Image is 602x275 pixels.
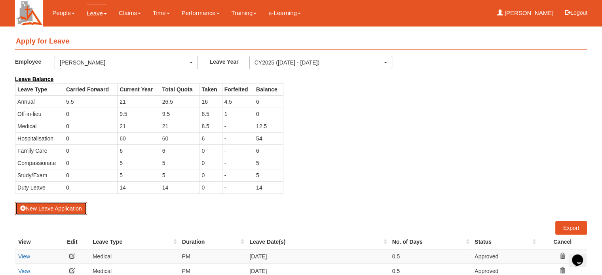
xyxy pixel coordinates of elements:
[64,144,117,157] td: 0
[160,169,199,181] td: 5
[18,268,30,274] a: View
[222,108,254,120] td: 1
[15,169,64,181] td: Study/Exam
[160,120,199,132] td: 21
[15,235,55,249] th: View
[389,249,471,264] td: 0.5
[15,181,64,193] td: Duty Leave
[555,221,587,235] a: Export
[52,4,75,22] a: People
[55,235,89,249] th: Edit
[160,132,199,144] td: 60
[222,95,254,108] td: 4.5
[222,157,254,169] td: -
[246,235,389,249] th: Leave Date(s) : activate to sort column ascending
[160,95,199,108] td: 26.5
[15,132,64,144] td: Hospitalisation
[254,108,283,120] td: 0
[222,83,254,95] th: Forfeited
[497,4,554,22] a: [PERSON_NAME]
[559,3,593,22] button: Logout
[222,120,254,132] td: -
[199,169,222,181] td: 0
[60,59,188,66] div: [PERSON_NAME]
[15,34,587,50] h4: Apply for Leave
[15,76,53,82] b: Leave Balance
[89,235,179,249] th: Leave Type : activate to sort column ascending
[118,108,160,120] td: 9.5
[118,120,160,132] td: 21
[199,157,222,169] td: 0
[64,108,117,120] td: 0
[179,249,247,264] td: PM
[538,235,587,249] th: Cancel
[254,120,283,132] td: 12.5
[222,169,254,181] td: -
[15,120,64,132] td: Medical
[64,120,117,132] td: 0
[199,132,222,144] td: 6
[118,132,160,144] td: 60
[254,132,283,144] td: 54
[254,95,283,108] td: 6
[254,181,283,193] td: 14
[246,249,389,264] td: [DATE]
[118,181,160,193] td: 14
[222,132,254,144] td: -
[569,243,594,267] iframe: chat widget
[15,157,64,169] td: Compassionate
[179,235,247,249] th: Duration : activate to sort column ascending
[64,83,117,95] th: Carried Forward
[471,235,538,249] th: Status : activate to sort column ascending
[87,4,107,23] a: Leave
[199,144,222,157] td: 0
[64,132,117,144] td: 0
[254,59,383,66] div: CY2025 ([DATE] - [DATE])
[254,144,283,157] td: 6
[199,181,222,193] td: 0
[199,83,222,95] th: Taken
[199,95,222,108] td: 16
[153,4,170,22] a: Time
[118,144,160,157] td: 6
[249,56,393,69] button: CY2025 ([DATE] - [DATE])
[268,4,301,22] a: e-Learning
[160,83,199,95] th: Total Quota
[199,108,222,120] td: 8.5
[64,95,117,108] td: 5.5
[118,169,160,181] td: 5
[160,181,199,193] td: 14
[118,95,160,108] td: 21
[160,108,199,120] td: 9.5
[182,4,220,22] a: Performance
[160,144,199,157] td: 6
[232,4,257,22] a: Training
[222,144,254,157] td: -
[15,95,64,108] td: Annual
[64,181,117,193] td: 0
[18,253,30,260] a: View
[160,157,199,169] td: 5
[118,83,160,95] th: Current Year
[15,202,87,215] button: New Leave Application
[118,157,160,169] td: 5
[15,56,55,67] label: Employee
[222,181,254,193] td: -
[199,120,222,132] td: 8.5
[471,249,538,264] td: Approved
[15,108,64,120] td: Off-in-lieu
[64,169,117,181] td: 0
[210,56,249,67] label: Leave Year
[89,249,179,264] td: Medical
[55,56,198,69] button: [PERSON_NAME]
[15,83,64,95] th: Leave Type
[389,235,471,249] th: No. of Days : activate to sort column ascending
[254,157,283,169] td: 5
[15,144,64,157] td: Family Care
[254,83,283,95] th: Balance
[119,4,141,22] a: Claims
[64,157,117,169] td: 0
[254,169,283,181] td: 5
